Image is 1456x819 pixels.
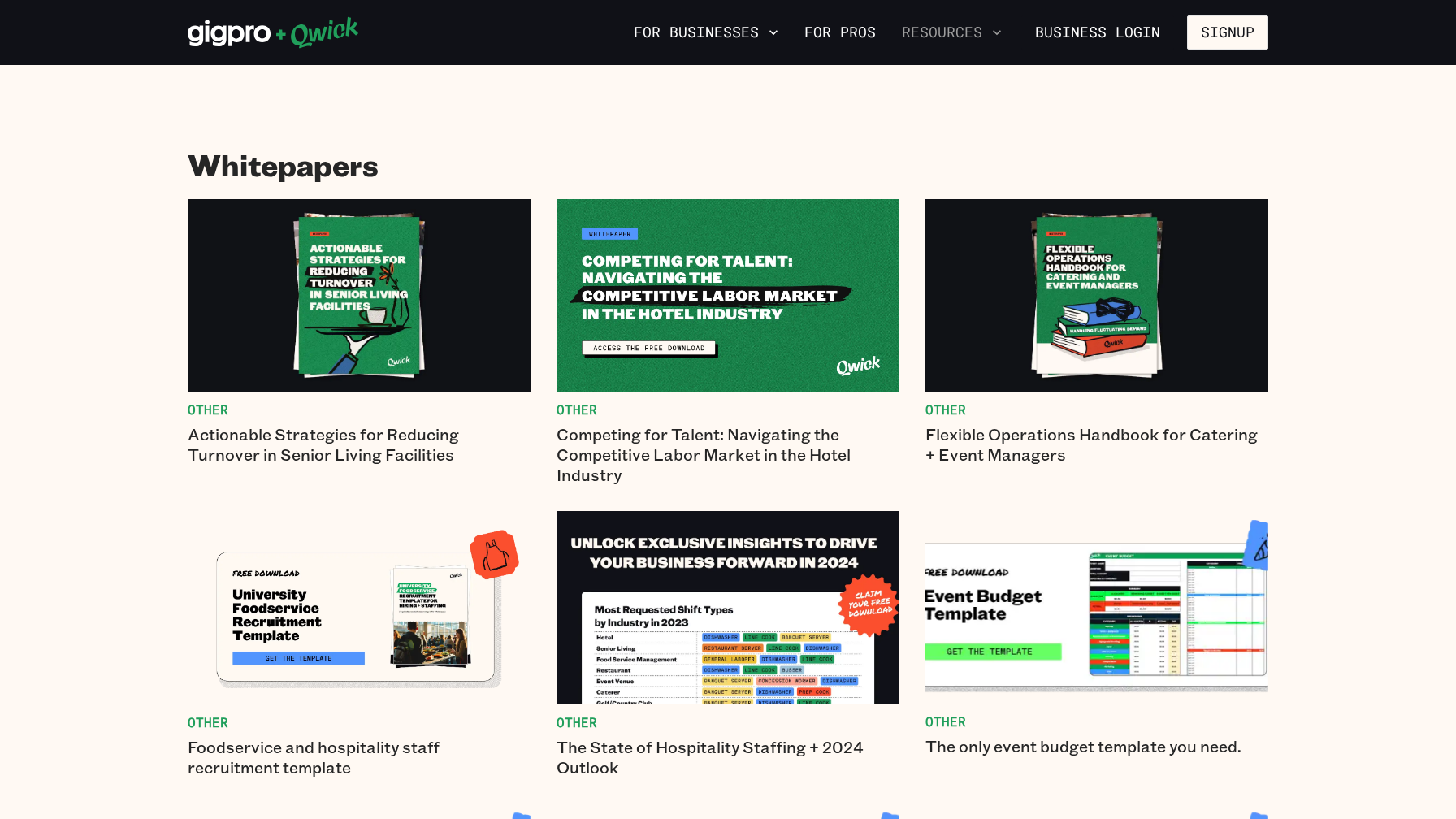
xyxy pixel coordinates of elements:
img: Flexible Operations Handbook for Catering + Event Managers [925,199,1268,392]
p: The only event budget template you need. [925,736,1268,756]
a: OtherCompeting for Talent: Navigating the Competitive Labor Market in the Hotel Industry [557,199,899,485]
button: Resources [895,19,1008,46]
img: Actionable Strategies for Reducing Turnover in Senior Living Facilities [188,199,531,392]
span: Other [925,401,1268,418]
p: Actionable Strategies for Reducing Turnover in Senior Living Facilities [188,424,531,465]
a: OtherFoodservice and hospitality staff recruitment template [188,511,531,777]
h1: Whitepapers [188,146,1268,183]
img: Competing for Talent: Navigating the Competitive Labor Market in the Hotel Industry [557,199,899,392]
a: Business Login [1021,15,1174,50]
a: OtherFlexible Operations Handbook for Catering + Event Managers [925,199,1268,485]
a: OtherActionable Strategies for Reducing Turnover in Senior Living Facilities [188,199,531,485]
img: The only event budget template you need. [925,511,1268,704]
button: For Businesses [627,19,785,46]
img: The State of Hospitality Staffing + 2024 Outlook [557,511,899,704]
span: Other [557,401,899,418]
img: Foodservice and hospitality staff recruitment template [188,511,531,704]
button: Signup [1187,15,1268,50]
p: The State of Hospitality Staffing + 2024 Outlook [557,737,899,778]
span: Other [557,714,899,730]
p: Flexible Operations Handbook for Catering + Event Managers [925,424,1268,465]
p: Competing for Talent: Navigating the Competitive Labor Market in the Hotel Industry [557,424,899,485]
span: Other [188,714,531,730]
span: Other [188,401,531,418]
a: For Pros [798,19,882,46]
span: Other [925,713,1268,730]
a: OtherThe State of Hospitality Staffing + 2024 Outlook [557,511,899,777]
p: Foodservice and hospitality staff recruitment template [188,737,531,778]
a: OtherThe only event budget template you need. [925,511,1268,777]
